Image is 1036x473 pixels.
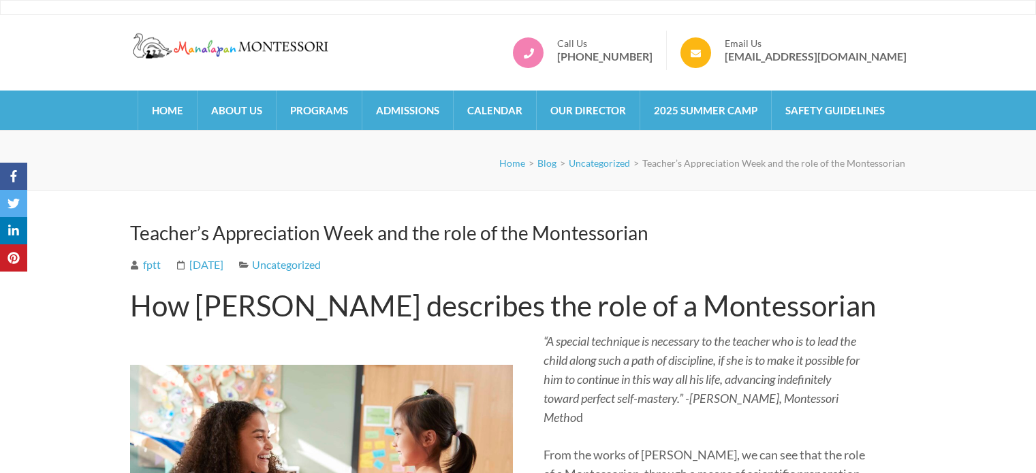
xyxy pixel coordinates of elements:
h2: How [PERSON_NAME] describes the role of a Montessorian [130,289,896,323]
a: Home [138,91,197,130]
span: Email Us [725,37,907,50]
a: 2025 Summer Camp [640,91,771,130]
a: Calendar [454,91,536,130]
span: > [560,157,565,169]
span: > [529,157,534,169]
a: [EMAIL_ADDRESS][DOMAIN_NAME] [725,50,907,63]
a: Programs [277,91,362,130]
a: Uncategorized [569,157,630,169]
p: d [544,331,866,427]
em: “A special technique is necessary to the teacher who is to lead the child along such a path of di... [544,333,860,425]
a: fptt [130,258,161,271]
a: About Us [198,91,276,130]
a: Blog [537,157,556,169]
a: Safety Guidelines [772,91,898,130]
a: [PHONE_NUMBER] [557,50,653,63]
a: [DATE] [176,258,223,271]
img: Manalapan Montessori – #1 Rated Child Day Care Center in Manalapan NJ [130,31,334,61]
time: [DATE] [189,258,223,271]
a: Home [499,157,525,169]
span: Call Us [557,37,653,50]
a: Uncategorized [252,258,321,271]
h1: Teacher’s Appreciation Week and the role of the Montessorian [130,220,896,246]
span: > [633,157,639,169]
a: Our Director [537,91,640,130]
a: Admissions [362,91,453,130]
